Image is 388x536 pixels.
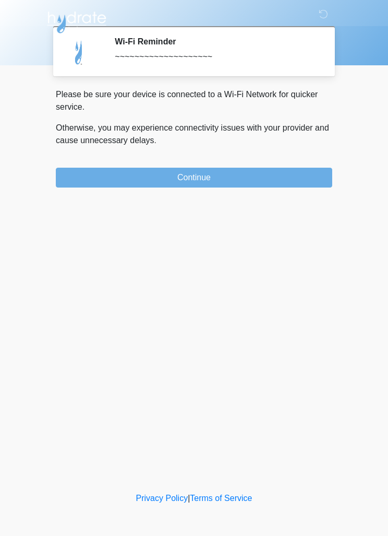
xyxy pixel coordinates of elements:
[56,88,332,113] p: Please be sure your device is connected to a Wi-Fi Network for quicker service.
[188,494,190,503] a: |
[56,122,332,147] p: Otherwise, you may experience connectivity issues with your provider and cause unnecessary delays
[45,8,108,34] img: Hydrate IV Bar - Scottsdale Logo
[56,168,332,188] button: Continue
[154,136,156,145] span: .
[190,494,252,503] a: Terms of Service
[115,51,317,63] div: ~~~~~~~~~~~~~~~~~~~~
[136,494,188,503] a: Privacy Policy
[64,37,95,68] img: Agent Avatar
